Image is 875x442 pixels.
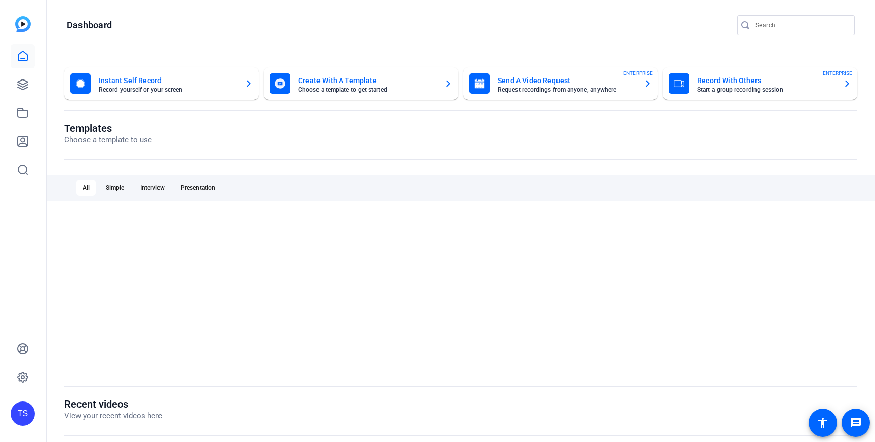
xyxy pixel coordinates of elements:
button: Instant Self RecordRecord yourself or your screen [64,67,259,100]
mat-card-subtitle: Start a group recording session [697,87,835,93]
span: ENTERPRISE [623,69,653,77]
div: Simple [100,180,130,196]
mat-card-title: Send A Video Request [498,74,635,87]
img: blue-gradient.svg [15,16,31,32]
mat-card-subtitle: Choose a template to get started [298,87,436,93]
mat-icon: accessibility [817,417,829,429]
p: View your recent videos here [64,410,162,422]
mat-card-title: Instant Self Record [99,74,236,87]
input: Search [755,19,847,31]
button: Record With OthersStart a group recording sessionENTERPRISE [663,67,857,100]
div: Interview [134,180,171,196]
h1: Dashboard [67,19,112,31]
button: Send A Video RequestRequest recordings from anyone, anywhereENTERPRISE [463,67,658,100]
mat-card-subtitle: Request recordings from anyone, anywhere [498,87,635,93]
span: ENTERPRISE [823,69,852,77]
mat-card-subtitle: Record yourself or your screen [99,87,236,93]
div: Presentation [175,180,221,196]
div: TS [11,401,35,426]
h1: Recent videos [64,398,162,410]
button: Create With A TemplateChoose a template to get started [264,67,458,100]
mat-card-title: Record With Others [697,74,835,87]
mat-card-title: Create With A Template [298,74,436,87]
div: All [76,180,96,196]
mat-icon: message [850,417,862,429]
h1: Templates [64,122,152,134]
p: Choose a template to use [64,134,152,146]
